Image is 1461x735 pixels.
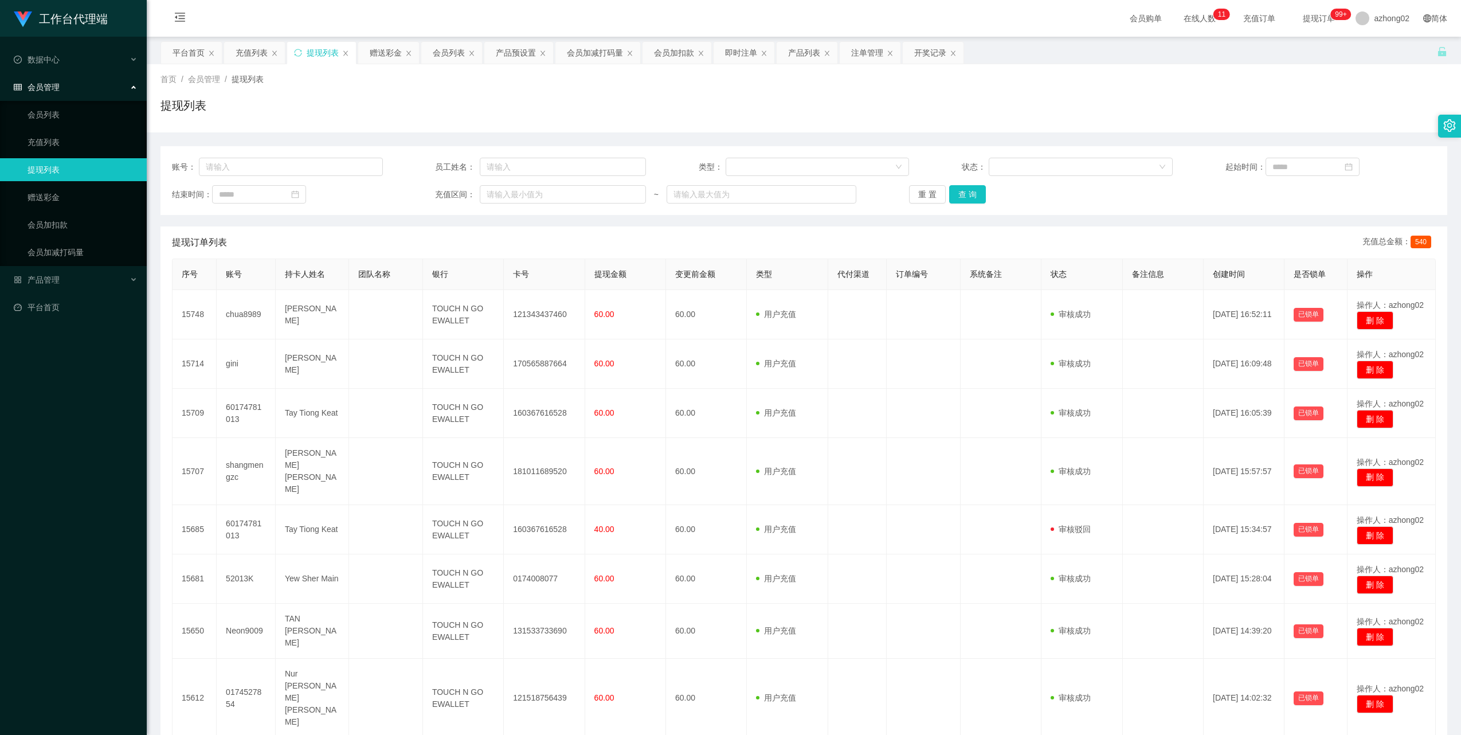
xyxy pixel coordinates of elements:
td: [DATE] 14:39:20 [1204,604,1284,659]
i: 图标: calendar [1345,163,1353,171]
button: 已锁单 [1294,357,1323,371]
td: gini [217,339,276,389]
span: 用户充值 [756,467,796,476]
a: 会员列表 [28,103,138,126]
p: 1 [1221,9,1225,20]
span: 订单编号 [896,269,928,279]
span: 用户充值 [756,310,796,319]
i: 图标: close [761,50,767,57]
td: 160367616528 [504,505,585,554]
td: 131533733690 [504,604,585,659]
div: 产品列表 [788,42,820,64]
td: 15650 [173,604,217,659]
span: 审核驳回 [1051,525,1091,534]
span: 是否锁单 [1294,269,1326,279]
input: 请输入 [199,158,383,176]
td: TOUCH N GO EWALLET [423,290,504,339]
span: 账号 [226,269,242,279]
span: 持卡人姓名 [285,269,325,279]
td: Yew Sher Main [276,554,350,604]
span: 用户充值 [756,574,796,583]
button: 查 询 [949,185,986,204]
span: 状态： [962,161,989,173]
span: 审核成功 [1051,626,1091,635]
span: 创建时间 [1213,269,1245,279]
button: 删 除 [1357,410,1393,428]
span: 提现金额 [594,269,626,279]
td: 0174008077 [504,554,585,604]
td: TOUCH N GO EWALLET [423,554,504,604]
span: 员工姓名： [435,161,479,173]
td: 60.00 [666,438,747,505]
span: 用户充值 [756,693,796,702]
i: 图标: unlock [1437,46,1447,57]
span: 审核成功 [1051,359,1091,368]
td: 181011689520 [504,438,585,505]
td: 60.00 [666,389,747,438]
i: 图标: check-circle-o [14,56,22,64]
td: [DATE] 16:05:39 [1204,389,1284,438]
span: 60.00 [594,693,614,702]
button: 删 除 [1357,526,1393,545]
i: 图标: close [950,50,957,57]
i: 图标: close [271,50,278,57]
span: 账号： [172,161,199,173]
span: 起始时间： [1225,161,1266,173]
i: 图标: close [468,50,475,57]
span: 产品管理 [14,275,60,284]
span: 团队名称 [358,269,390,279]
td: 60.00 [666,554,747,604]
td: 15714 [173,339,217,389]
span: 操作 [1357,269,1373,279]
div: 即时注单 [725,42,757,64]
input: 请输入最小值为 [480,185,646,204]
div: 提现列表 [307,42,339,64]
td: shangmengzc [217,438,276,505]
span: 操作人：azhong02 [1357,399,1424,408]
td: 60.00 [666,339,747,389]
td: 60174781013 [217,389,276,438]
span: 充值区间： [435,189,479,201]
td: Neon9009 [217,604,276,659]
td: 15681 [173,554,217,604]
a: 会员加减打码量 [28,241,138,264]
span: 审核成功 [1051,408,1091,417]
td: TOUCH N GO EWALLET [423,604,504,659]
div: 会员加减打码量 [567,42,623,64]
span: 代付渠道 [837,269,869,279]
div: 开奖记录 [914,42,946,64]
span: 系统备注 [970,269,1002,279]
td: [DATE] 15:28:04 [1204,554,1284,604]
span: 序号 [182,269,198,279]
td: [PERSON_NAME] [PERSON_NAME] [276,438,350,505]
h1: 提现列表 [160,97,206,114]
span: 结束时间： [172,189,212,201]
td: TOUCH N GO EWALLET [423,505,504,554]
span: 充值订单 [1237,14,1281,22]
span: 提现订单列表 [172,236,227,249]
button: 已锁单 [1294,691,1323,705]
span: 审核成功 [1051,310,1091,319]
div: 产品预设置 [496,42,536,64]
a: 图标: dashboard平台首页 [14,296,138,319]
span: 审核成功 [1051,574,1091,583]
a: 工作台代理端 [14,14,108,23]
td: 60.00 [666,604,747,659]
i: 图标: close [539,50,546,57]
td: TOUCH N GO EWALLET [423,438,504,505]
div: 赠送彩金 [370,42,402,64]
button: 已锁单 [1294,464,1323,478]
i: 图标: close [208,50,215,57]
span: 会员管理 [188,75,220,84]
a: 赠送彩金 [28,186,138,209]
div: 会员列表 [433,42,465,64]
span: 40.00 [594,525,614,534]
button: 已锁单 [1294,406,1323,420]
i: 图标: down [895,163,902,171]
td: [PERSON_NAME] [276,290,350,339]
i: 图标: close [824,50,831,57]
sup: 923 [1330,9,1351,20]
span: 60.00 [594,359,614,368]
button: 已锁单 [1294,624,1323,638]
i: 图标: close [405,50,412,57]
